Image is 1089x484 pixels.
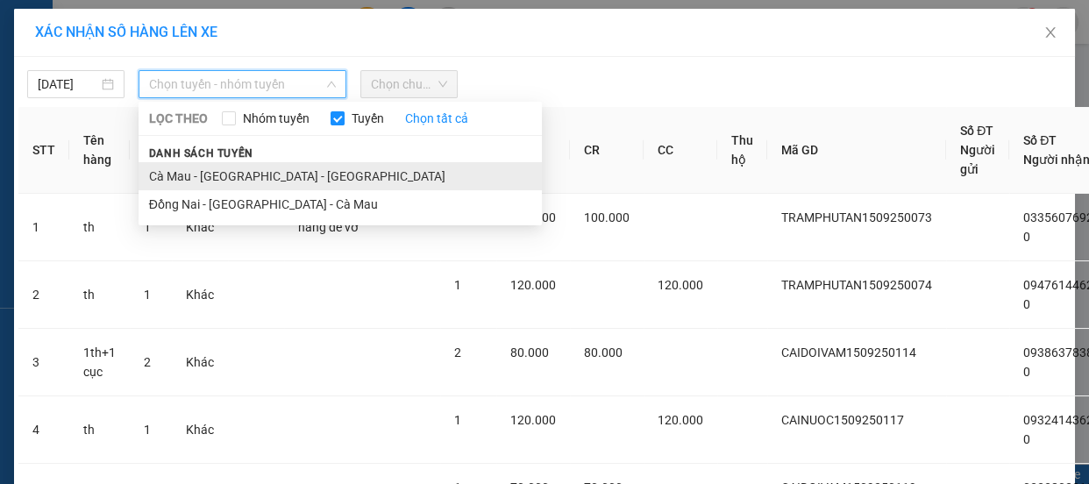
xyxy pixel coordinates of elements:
[144,288,151,302] span: 1
[18,261,69,329] td: 2
[144,423,151,437] span: 1
[69,329,130,396] td: 1th+1 cục
[570,107,644,194] th: CR
[781,210,932,224] span: TRAMPHUTAN1509250073
[767,107,946,194] th: Mã GD
[18,107,69,194] th: STT
[35,24,217,40] span: XÁC NHẬN SỐ HÀNG LÊN XE
[1023,432,1030,446] span: 0
[781,413,904,427] span: CAINUOC1509250117
[149,109,208,128] span: LỌC THEO
[644,107,717,194] th: CC
[658,278,703,292] span: 120.000
[1023,297,1030,311] span: 0
[781,278,932,292] span: TRAMPHUTAN1509250074
[172,194,228,261] td: Khác
[172,396,228,464] td: Khác
[510,345,549,359] span: 80.000
[454,413,461,427] span: 1
[236,109,317,128] span: Nhóm tuyến
[781,345,916,359] span: CAIDOIVAM1509250114
[18,396,69,464] td: 4
[371,71,447,97] span: Chọn chuyến
[18,329,69,396] td: 3
[454,345,461,359] span: 2
[38,75,98,94] input: 15/09/2025
[144,355,151,369] span: 2
[139,190,542,218] li: Đồng Nai - [GEOGRAPHIC_DATA] - Cà Mau
[326,79,337,89] span: down
[69,261,130,329] td: th
[345,109,391,128] span: Tuyến
[960,143,995,176] span: Người gửi
[717,107,767,194] th: Thu hộ
[69,107,130,194] th: Tên hàng
[1023,133,1057,147] span: Số ĐT
[139,162,542,190] li: Cà Mau - [GEOGRAPHIC_DATA] - [GEOGRAPHIC_DATA]
[1043,25,1057,39] span: close
[658,413,703,427] span: 120.000
[510,278,556,292] span: 120.000
[1026,9,1075,58] button: Close
[139,146,264,161] span: Danh sách tuyến
[69,194,130,261] td: th
[454,278,461,292] span: 1
[149,71,336,97] span: Chọn tuyến - nhóm tuyến
[510,413,556,427] span: 120.000
[69,396,130,464] td: th
[144,220,151,234] span: 1
[1023,230,1030,244] span: 0
[130,107,172,194] th: SL
[405,109,468,128] a: Chọn tất cả
[584,345,623,359] span: 80.000
[298,220,359,234] span: hàng dễ vở
[1023,365,1030,379] span: 0
[172,261,228,329] td: Khác
[960,124,993,138] span: Số ĐT
[584,210,630,224] span: 100.000
[18,194,69,261] td: 1
[172,329,228,396] td: Khác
